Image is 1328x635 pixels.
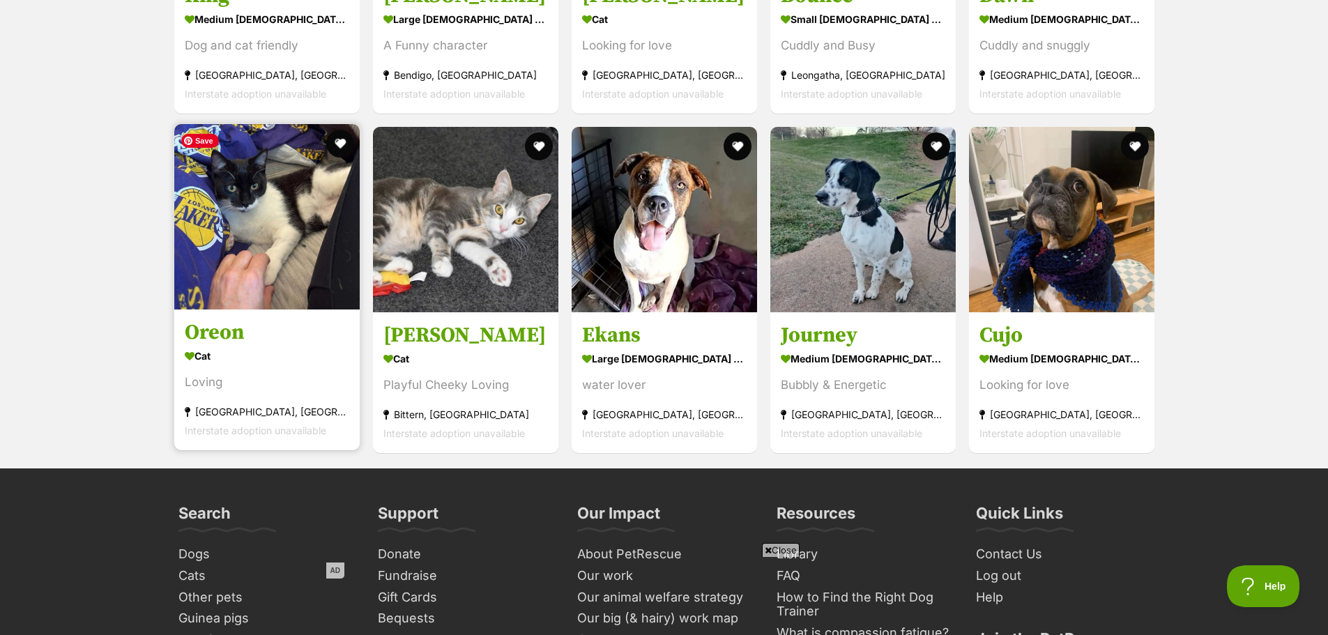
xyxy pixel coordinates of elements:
[582,36,747,55] div: Looking for love
[979,9,1144,29] div: medium [DEMOGRAPHIC_DATA] Dog
[979,376,1144,395] div: Looking for love
[185,319,349,346] h3: Oreon
[1227,565,1300,607] iframe: Help Scout Beacon - Open
[572,127,757,312] img: Ekans
[582,66,747,84] div: [GEOGRAPHIC_DATA], [GEOGRAPHIC_DATA]
[174,124,360,309] img: Oreon
[770,127,956,312] img: Journey
[724,132,751,160] button: favourite
[572,312,757,453] a: Ekans large [DEMOGRAPHIC_DATA] Dog water lover [GEOGRAPHIC_DATA], [GEOGRAPHIC_DATA] Interstate ad...
[173,608,358,629] a: Guinea pigs
[326,563,344,579] span: AD
[781,349,945,369] div: medium [DEMOGRAPHIC_DATA] Dog
[572,544,757,565] a: About PetRescue
[781,405,945,424] div: [GEOGRAPHIC_DATA], [GEOGRAPHIC_DATA]
[373,312,558,453] a: [PERSON_NAME] Cat Playful Cheeky Loving Bittern, [GEOGRAPHIC_DATA] Interstate adoption unavailabl...
[181,134,219,148] span: Save
[373,127,558,312] img: Arthur
[383,349,548,369] div: Cat
[582,322,747,349] h3: Ekans
[383,322,548,349] h3: [PERSON_NAME]
[326,130,354,158] button: favourite
[582,9,747,29] div: Cat
[781,36,945,55] div: Cuddly and Busy
[979,88,1121,100] span: Interstate adoption unavailable
[979,427,1121,439] span: Interstate adoption unavailable
[525,132,553,160] button: favourite
[970,565,1156,587] a: Log out
[970,587,1156,609] a: Help
[173,565,358,587] a: Cats
[173,544,358,565] a: Dogs
[185,373,349,392] div: Loving
[372,544,558,565] a: Donate
[781,427,922,439] span: Interstate adoption unavailable
[383,88,525,100] span: Interstate adoption unavailable
[383,427,525,439] span: Interstate adoption unavailable
[582,427,724,439] span: Interstate adoption unavailable
[969,127,1154,312] img: Cujo
[979,405,1144,424] div: [GEOGRAPHIC_DATA], [GEOGRAPHIC_DATA]
[383,36,548,55] div: A Funny character
[185,66,349,84] div: [GEOGRAPHIC_DATA], [GEOGRAPHIC_DATA]
[582,88,724,100] span: Interstate adoption unavailable
[185,88,326,100] span: Interstate adoption unavailable
[979,349,1144,369] div: medium [DEMOGRAPHIC_DATA] Dog
[383,405,548,424] div: Bittern, [GEOGRAPHIC_DATA]
[777,503,855,531] h3: Resources
[976,503,1063,531] h3: Quick Links
[582,349,747,369] div: large [DEMOGRAPHIC_DATA] Dog
[1121,132,1149,160] button: favourite
[770,312,956,453] a: Journey medium [DEMOGRAPHIC_DATA] Dog Bubbly & Energetic [GEOGRAPHIC_DATA], [GEOGRAPHIC_DATA] Int...
[762,543,800,557] span: Close
[185,9,349,29] div: medium [DEMOGRAPHIC_DATA] Dog
[979,322,1144,349] h3: Cujo
[378,503,438,531] h3: Support
[383,9,548,29] div: large [DEMOGRAPHIC_DATA] Dog
[185,402,349,421] div: [GEOGRAPHIC_DATA], [GEOGRAPHIC_DATA]
[781,66,945,84] div: Leongatha, [GEOGRAPHIC_DATA]
[969,312,1154,453] a: Cujo medium [DEMOGRAPHIC_DATA] Dog Looking for love [GEOGRAPHIC_DATA], [GEOGRAPHIC_DATA] Intersta...
[582,405,747,424] div: [GEOGRAPHIC_DATA], [GEOGRAPHIC_DATA]
[185,424,326,436] span: Interstate adoption unavailable
[383,66,548,84] div: Bendigo, [GEOGRAPHIC_DATA]
[781,376,945,395] div: Bubbly & Energetic
[185,346,349,366] div: Cat
[185,36,349,55] div: Dog and cat friendly
[174,309,360,450] a: Oreon Cat Loving [GEOGRAPHIC_DATA], [GEOGRAPHIC_DATA] Interstate adoption unavailable favourite
[577,503,660,531] h3: Our Impact
[781,9,945,29] div: small [DEMOGRAPHIC_DATA] Dog
[979,66,1144,84] div: [GEOGRAPHIC_DATA], [GEOGRAPHIC_DATA]
[771,544,956,565] a: Library
[922,132,950,160] button: favourite
[781,88,922,100] span: Interstate adoption unavailable
[582,376,747,395] div: water lover
[781,322,945,349] h3: Journey
[970,544,1156,565] a: Contact Us
[979,36,1144,55] div: Cuddly and snuggly
[178,503,231,531] h3: Search
[383,376,548,395] div: Playful Cheeky Loving
[173,587,358,609] a: Other pets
